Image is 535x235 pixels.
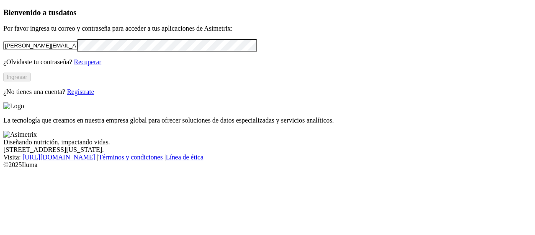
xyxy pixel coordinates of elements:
[98,154,163,161] a: Términos y condiciones
[3,117,532,124] p: La tecnología que creamos en nuestra empresa global para ofrecer soluciones de datos especializad...
[3,25,532,32] p: Por favor ingresa tu correo y contraseña para acceder a tus aplicaciones de Asimetrix:
[3,88,532,96] p: ¿No tienes una cuenta?
[3,146,532,154] div: [STREET_ADDRESS][US_STATE].
[3,73,31,81] button: Ingresar
[3,8,532,17] h3: Bienvenido a tus
[3,154,532,161] div: Visita : | |
[23,154,95,161] a: [URL][DOMAIN_NAME]
[74,58,101,65] a: Recuperar
[67,88,94,95] a: Regístrate
[3,131,37,138] img: Asimetrix
[3,138,532,146] div: Diseñando nutrición, impactando vidas.
[166,154,203,161] a: Línea de ética
[3,58,532,66] p: ¿Olvidaste tu contraseña?
[59,8,77,17] span: datos
[3,41,77,50] input: Tu correo
[3,102,24,110] img: Logo
[3,161,532,169] div: © 2025 Iluma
